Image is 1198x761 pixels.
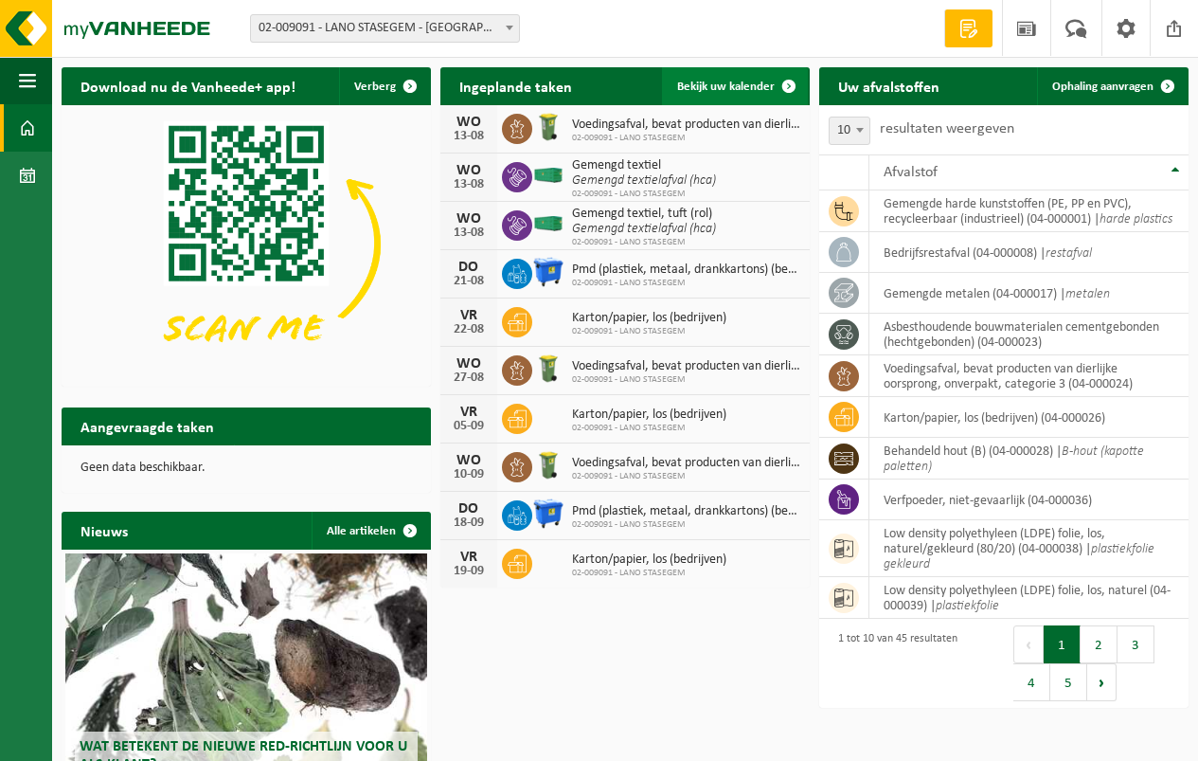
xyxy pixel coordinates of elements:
[572,207,716,222] span: Gemengd textiel, tuft (rol)
[80,462,412,475] p: Geen data beschikbaar.
[572,237,716,248] span: 02-009091 - LANO STASEGEM
[354,81,396,93] span: Verberg
[450,115,488,130] div: WO
[532,449,564,481] img: WB-0140-HPE-GN-50
[532,498,564,530] img: WB-1100-HPE-BE-01
[572,173,716,188] i: Gemengd textielafval (hca)
[62,512,147,549] h2: Nieuws
[884,542,1154,571] i: plastiekfolie gekleurd
[450,371,488,385] div: 27-08
[572,359,800,374] span: Voedingsafval, bevat producten van dierlijke oorsprong, onverpakt, categorie 3
[1087,663,1117,701] button: Next
[572,568,726,579] span: 02-009091 - LANO STASEGEM
[450,323,488,336] div: 22-08
[572,504,800,519] span: Pmd (plastiek, metaal, drankkartons) (bedrijven)
[450,178,488,191] div: 13-08
[1044,625,1081,663] button: 1
[572,133,800,144] span: 02-009091 - LANO STASEGEM
[532,256,564,288] img: WB-1100-HPE-BE-01
[1118,625,1154,663] button: 3
[1013,663,1050,701] button: 4
[572,408,726,423] span: Karton/papier, los (bedrijven)
[450,226,488,240] div: 13-08
[1037,67,1187,105] a: Ophaling aanvragen
[572,374,800,386] span: 02-009091 - LANO STASEGEM
[869,480,1189,520] td: verfpoeder, niet-gevaarlijk (04-000036)
[450,260,488,275] div: DO
[62,408,233,444] h2: Aangevraagde taken
[250,14,520,43] span: 02-009091 - LANO STASEGEM - HARELBEKE
[572,471,800,482] span: 02-009091 - LANO STASEGEM
[532,215,564,232] img: HK-XC-40-GN-00
[1013,625,1044,663] button: Previous
[572,278,800,289] span: 02-009091 - LANO STASEGEM
[1100,212,1172,226] i: harde plastics
[62,67,314,104] h2: Download nu de Vanheede+ app!
[829,117,870,145] span: 10
[662,67,808,105] a: Bekijk uw kalender
[869,397,1189,438] td: karton/papier, los (bedrijven) (04-000026)
[440,67,591,104] h2: Ingeplande taken
[572,456,800,471] span: Voedingsafval, bevat producten van dierlijke oorsprong, onverpakt, categorie 3
[1050,663,1087,701] button: 5
[450,453,488,468] div: WO
[884,444,1144,474] i: B-hout (kapotte paletten)
[532,111,564,143] img: WB-0140-HPE-GN-50
[869,232,1189,273] td: bedrijfsrestafval (04-000008) |
[312,512,429,550] a: Alle artikelen
[572,311,726,326] span: Karton/papier, los (bedrijven)
[869,273,1189,314] td: gemengde metalen (04-000017) |
[869,314,1189,355] td: asbesthoudende bouwmaterialen cementgebonden (hechtgebonden) (04-000023)
[450,356,488,371] div: WO
[450,565,488,578] div: 19-09
[869,355,1189,397] td: voedingsafval, bevat producten van dierlijke oorsprong, onverpakt, categorie 3 (04-000024)
[339,67,429,105] button: Verberg
[572,118,800,133] span: Voedingsafval, bevat producten van dierlijke oorsprong, onverpakt, categorie 3
[884,165,938,180] span: Afvalstof
[572,158,716,173] span: Gemengd textiel
[450,275,488,288] div: 21-08
[830,118,869,144] span: 10
[450,468,488,481] div: 10-09
[532,353,564,385] img: WB-0140-HPE-GN-50
[869,438,1189,480] td: behandeld hout (B) (04-000028) |
[251,15,519,42] span: 02-009091 - LANO STASEGEM - HARELBEKE
[1052,81,1153,93] span: Ophaling aanvragen
[450,516,488,530] div: 18-09
[936,599,999,613] i: plastiekfolie
[869,190,1189,232] td: gemengde harde kunststoffen (PE, PP en PVC), recycleerbaar (industrieel) (04-000001) |
[572,423,726,434] span: 02-009091 - LANO STASEGEM
[450,308,488,323] div: VR
[450,405,488,420] div: VR
[532,167,564,184] img: HK-XC-40-GN-00
[450,550,488,565] div: VR
[572,222,716,236] i: Gemengd textielafval (hca)
[677,81,775,93] span: Bekijk uw kalender
[1065,287,1110,301] i: metalen
[450,163,488,178] div: WO
[450,211,488,226] div: WO
[62,105,431,383] img: Download de VHEPlus App
[572,263,800,278] span: Pmd (plastiek, metaal, drankkartons) (bedrijven)
[450,130,488,143] div: 13-08
[1046,246,1092,261] i: restafval
[869,577,1189,619] td: low density polyethyleen (LDPE) folie, los, naturel (04-000039) |
[819,67,958,104] h2: Uw afvalstoffen
[572,553,726,568] span: Karton/papier, los (bedrijven)
[572,326,726,337] span: 02-009091 - LANO STASEGEM
[880,121,1014,136] label: resultaten weergeven
[572,189,716,200] span: 02-009091 - LANO STASEGEM
[1081,625,1118,663] button: 2
[572,519,800,531] span: 02-009091 - LANO STASEGEM
[829,624,957,703] div: 1 tot 10 van 45 resultaten
[450,420,488,433] div: 05-09
[869,520,1189,577] td: low density polyethyleen (LDPE) folie, los, naturel/gekleurd (80/20) (04-000038) |
[450,501,488,516] div: DO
